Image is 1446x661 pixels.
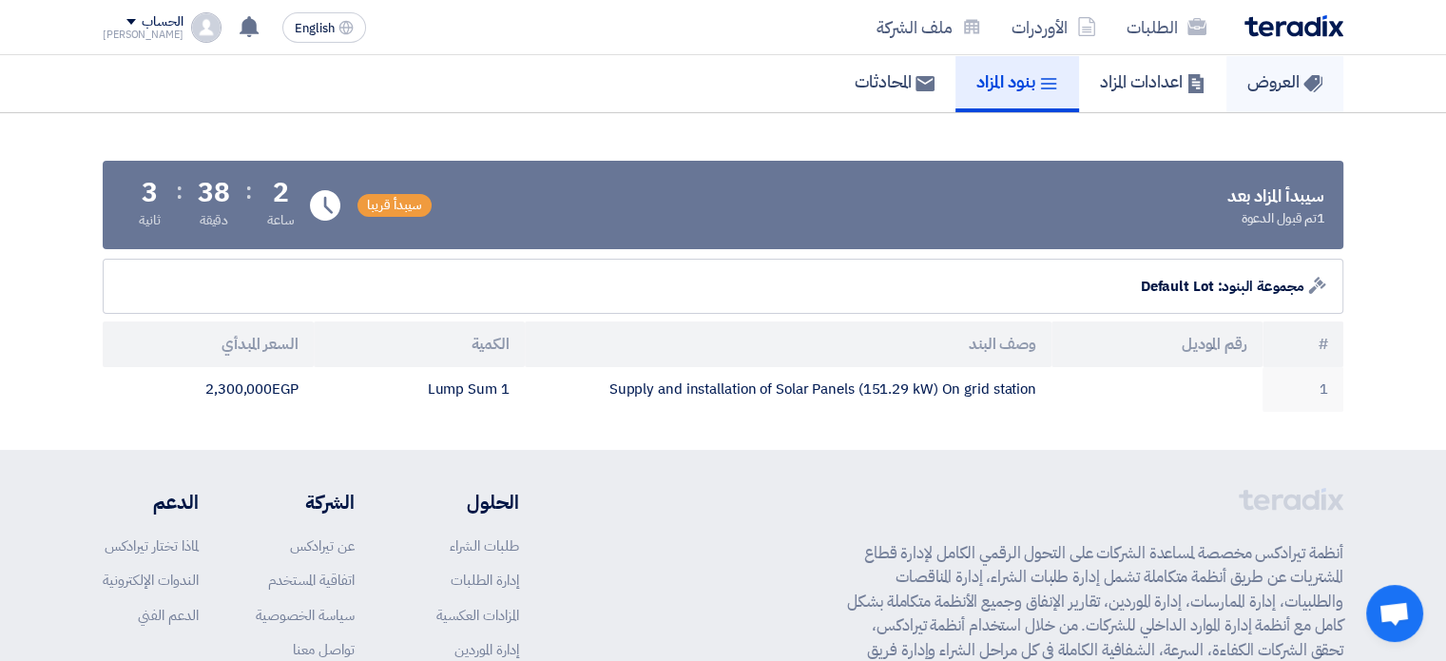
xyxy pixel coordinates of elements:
[1244,15,1343,37] img: Teradix logo
[436,605,519,626] a: المزادات العكسية
[245,174,252,208] div: :
[314,367,525,412] td: 1 Lump Sum
[273,180,289,206] div: 2
[103,29,183,40] div: [PERSON_NAME]
[1263,367,1343,412] td: 1
[142,14,183,30] div: الحساب
[525,321,1051,367] th: وصف البند
[290,535,355,556] a: عن تيرادكس
[139,210,161,230] div: ثانية
[295,22,335,35] span: English
[103,367,314,412] td: 2,300,000
[1079,51,1226,112] a: اعدادات المزاد
[105,535,199,556] a: لماذا تختار تيرادكس
[272,379,299,399] span: egp
[834,51,955,112] a: المحادثات
[103,321,314,367] th: السعر المبدأي
[955,51,1079,112] a: بنود المزاد
[1051,321,1263,367] th: رقم الموديل
[103,488,199,516] li: الدعم
[282,12,366,43] button: English
[1226,51,1343,112] a: العروض
[1226,208,1324,228] div: 1
[267,210,295,230] div: ساعة
[855,70,935,92] h5: المحادثات
[1226,183,1324,208] div: سيبدأ المزاد بعد
[450,535,519,556] a: طلبات الشراء
[357,194,432,217] span: سيبدأ قريبا
[176,174,183,208] div: :
[191,12,222,43] img: profile_test.png
[454,639,519,660] a: إدارة الموردين
[293,639,355,660] a: تواصل معنا
[861,5,996,49] a: ملف الشركة
[256,488,355,516] li: الشركة
[103,570,199,591] a: الندوات الإلكترونية
[138,605,199,626] a: الدعم الفني
[200,210,229,230] div: دقيقة
[976,70,1058,92] h5: بنود المزاد
[996,5,1111,49] a: الأوردرات
[1263,321,1343,367] th: #
[1111,5,1222,49] a: الطلبات
[1366,585,1423,642] a: Open chat
[256,605,355,626] a: سياسة الخصوصية
[268,570,355,591] a: اتفاقية المستخدم
[1247,70,1322,92] h5: العروض
[198,180,230,206] div: 38
[1100,70,1205,92] h5: اعدادات المزاد
[451,570,519,591] a: إدارة الطلبات
[142,180,158,206] div: 3
[1241,208,1317,228] span: تم قبول الدعوة
[412,488,519,516] li: الحلول
[1141,276,1304,298] span: مجموعة البنود: Default Lot
[314,321,525,367] th: الكمية
[525,367,1051,412] td: Supply and installation of Solar Panels (151.29 kW) On grid station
